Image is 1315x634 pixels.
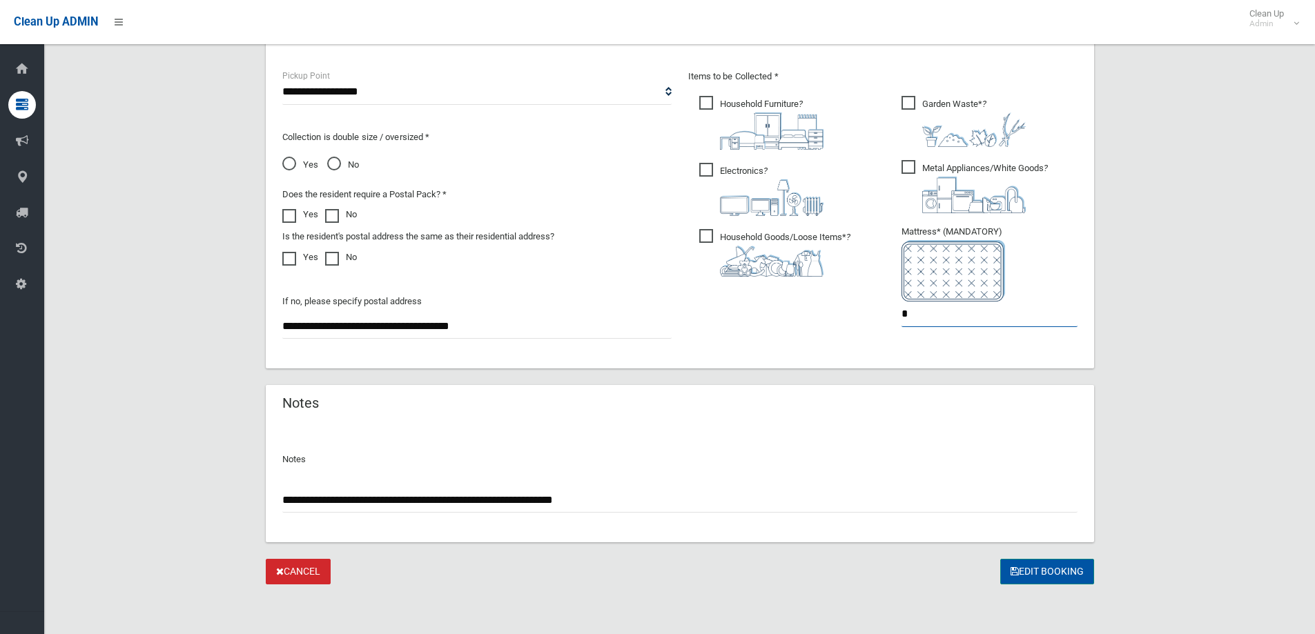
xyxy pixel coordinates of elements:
p: Notes [282,451,1078,468]
label: If no, please specify postal address [282,293,422,310]
label: No [325,249,357,266]
small: Admin [1249,19,1284,29]
span: Garden Waste* [902,96,1026,147]
label: Yes [282,206,318,223]
header: Notes [266,390,335,417]
p: Items to be Collected * [688,68,1078,85]
p: Collection is double size / oversized * [282,129,672,146]
a: Cancel [266,559,331,584]
label: Is the resident's postal address the same as their residential address? [282,228,554,245]
span: Mattress* (MANDATORY) [902,226,1078,301]
label: No [325,206,357,223]
img: e7408bece873d2c1783593a074e5cb2f.png [902,240,1005,301]
i: ? [720,166,824,216]
button: Edit Booking [1000,559,1094,584]
label: Does the resident require a Postal Pack? * [282,186,447,203]
img: b13cc3517677393f34c0a387616ef184.png [720,246,824,277]
i: ? [922,163,1048,213]
img: 394712a680b73dbc3d2a6a3a7ffe5a07.png [720,179,824,216]
span: Clean Up ADMIN [14,15,98,28]
span: Electronics [699,163,824,216]
img: 36c1b0289cb1767239cdd3de9e694f19.png [922,177,1026,213]
label: Yes [282,249,318,266]
i: ? [720,232,850,277]
img: 4fd8a5c772b2c999c83690221e5242e0.png [922,112,1026,147]
i: ? [922,99,1026,147]
span: No [327,157,359,173]
span: Household Goods/Loose Items* [699,229,850,277]
span: Clean Up [1243,8,1298,29]
span: Household Furniture [699,96,824,150]
i: ? [720,99,824,150]
img: aa9efdbe659d29b613fca23ba79d85cb.png [720,112,824,150]
span: Yes [282,157,318,173]
span: Metal Appliances/White Goods [902,160,1048,213]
